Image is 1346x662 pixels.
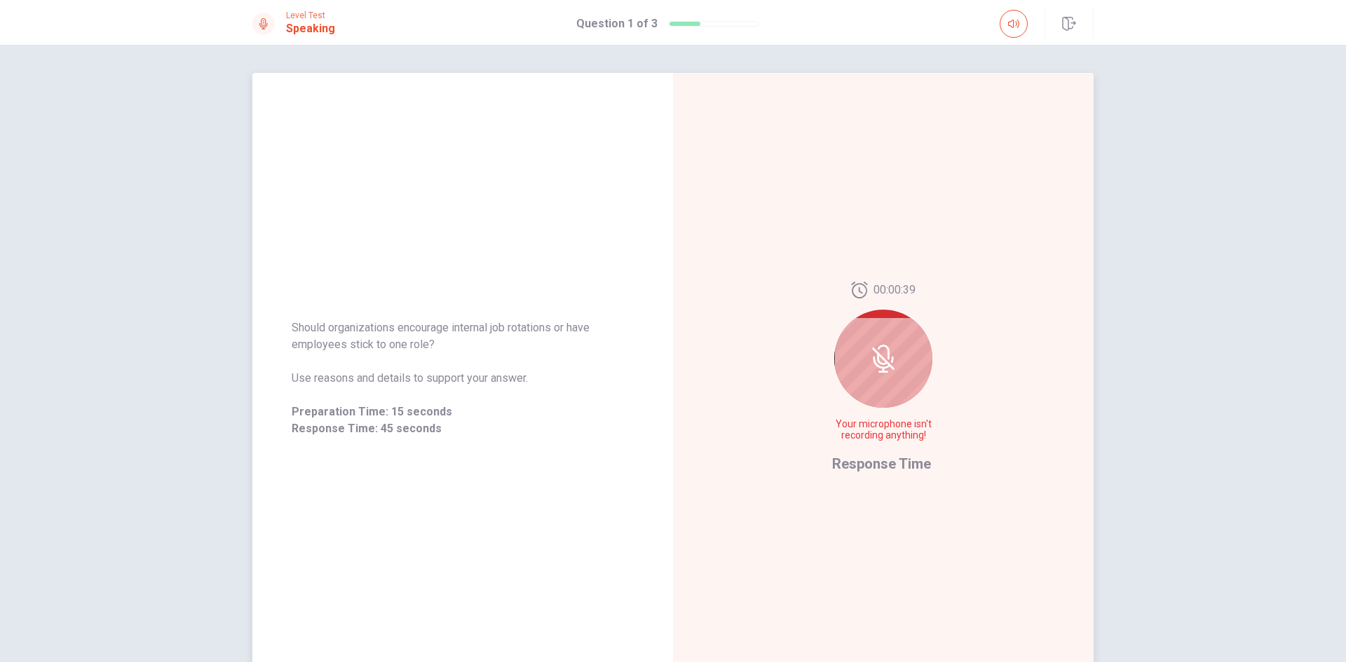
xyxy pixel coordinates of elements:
[286,20,335,37] h1: Speaking
[576,15,658,32] h1: Question 1 of 3
[832,455,931,472] span: Response Time
[873,282,916,298] span: 00:00:39
[292,404,634,420] span: Preparation Time: 15 seconds
[292,319,634,353] span: Should organizations encourage internal job rotations or have employees stick to one role?
[292,370,634,387] span: Use reasons and details to support your answer.
[832,419,934,441] span: Your microphone isn't recording anything!
[286,11,335,20] span: Level Test
[292,420,634,437] span: Response Time: 45 seconds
